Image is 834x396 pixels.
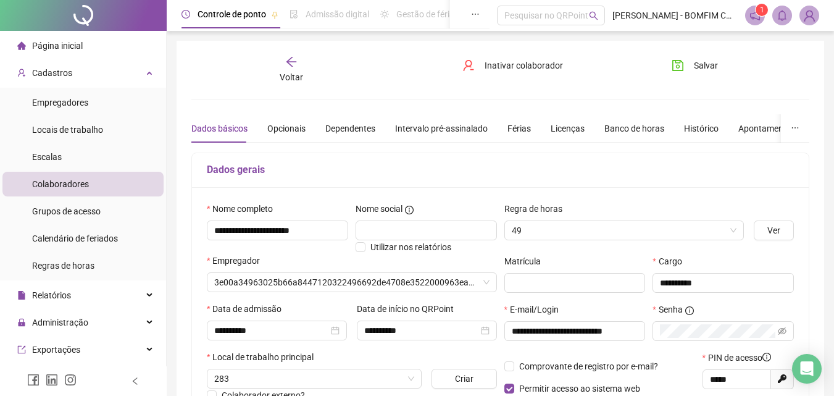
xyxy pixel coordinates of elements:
span: facebook [27,374,40,386]
span: Nome social [356,202,402,216]
label: Regra de horas [504,202,570,216]
span: left [131,377,140,385]
div: Licenças [551,122,585,135]
label: Data de início no QRPoint [357,302,462,316]
div: Apontamentos [738,122,796,135]
span: Colaboradores [32,179,89,189]
span: clock-circle [181,10,190,19]
span: Gestão de férias [396,9,459,19]
div: Open Intercom Messenger [792,354,822,384]
span: Utilizar nos relatórios [370,242,451,252]
div: Dados básicos [191,122,248,135]
span: pushpin [271,11,278,19]
label: Empregador [207,254,268,268]
h5: Dados gerais [207,162,794,177]
span: Calendário de feriados [32,234,118,243]
span: user-delete [462,59,475,72]
div: Dependentes [325,122,375,135]
span: notification [749,10,761,21]
span: Locais de trabalho [32,125,103,135]
span: file-done [290,10,298,19]
span: file [17,291,26,300]
span: arrow-left [285,56,298,68]
span: Exportações [32,345,80,355]
label: Matrícula [504,255,549,268]
span: info-circle [405,206,414,214]
span: bell [777,10,788,21]
span: ellipsis [791,124,799,132]
span: Regras de horas [32,261,94,271]
label: E-mail/Login [504,303,567,316]
span: Cadastros [32,68,72,78]
span: info-circle [762,353,771,361]
img: 1027 [800,6,819,25]
span: Ver [767,224,780,237]
span: Permitir acesso ao sistema web [519,384,640,394]
sup: 1 [756,4,768,16]
span: Inativar colaborador [485,59,563,72]
span: ellipsis [471,10,480,19]
span: 49 [512,221,737,240]
label: Nome completo [207,202,281,216]
button: ellipsis [781,114,809,143]
div: Intervalo pré-assinalado [395,122,488,135]
div: Opcionais [267,122,306,135]
span: Relatórios [32,290,71,300]
span: Página inicial [32,41,83,51]
span: Voltar [280,72,303,82]
label: Data de admissão [207,302,290,316]
label: Cargo [653,255,690,268]
div: Férias [507,122,531,135]
span: export [17,345,26,354]
span: sun [380,10,389,19]
span: 283 [214,369,414,388]
span: 1 [760,6,764,14]
div: Banco de horas [604,122,664,135]
span: Admissão digital [306,9,369,19]
span: user-add [17,69,26,77]
span: instagram [64,374,77,386]
span: Grupos de acesso [32,206,101,216]
span: save [672,59,684,72]
span: lock [17,318,26,327]
span: [PERSON_NAME] - BOMFIM CONTABILIDADE E AUDITORIA S/S EPP [612,9,738,22]
button: Salvar [662,56,727,75]
span: Administração [32,318,88,327]
button: Ver [754,221,794,240]
span: Salvar [694,59,718,72]
span: 3e00a34963025b66a8447120322496692de4708e3522000963ead89b81567829 [214,273,490,292]
span: Controle de ponto [198,9,266,19]
span: Escalas [32,152,62,162]
span: search [589,11,598,20]
label: Local de trabalho principal [207,350,322,364]
span: Empregadores [32,98,88,107]
div: Histórico [684,122,719,135]
button: Criar [432,369,496,389]
span: home [17,41,26,50]
span: Criar [455,372,473,385]
span: eye-invisible [778,327,786,335]
span: PIN de acesso [708,351,771,364]
span: linkedin [46,374,58,386]
span: info-circle [685,306,694,315]
span: Senha [659,303,683,316]
button: Inativar colaborador [453,56,572,75]
span: Comprovante de registro por e-mail? [519,361,658,371]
